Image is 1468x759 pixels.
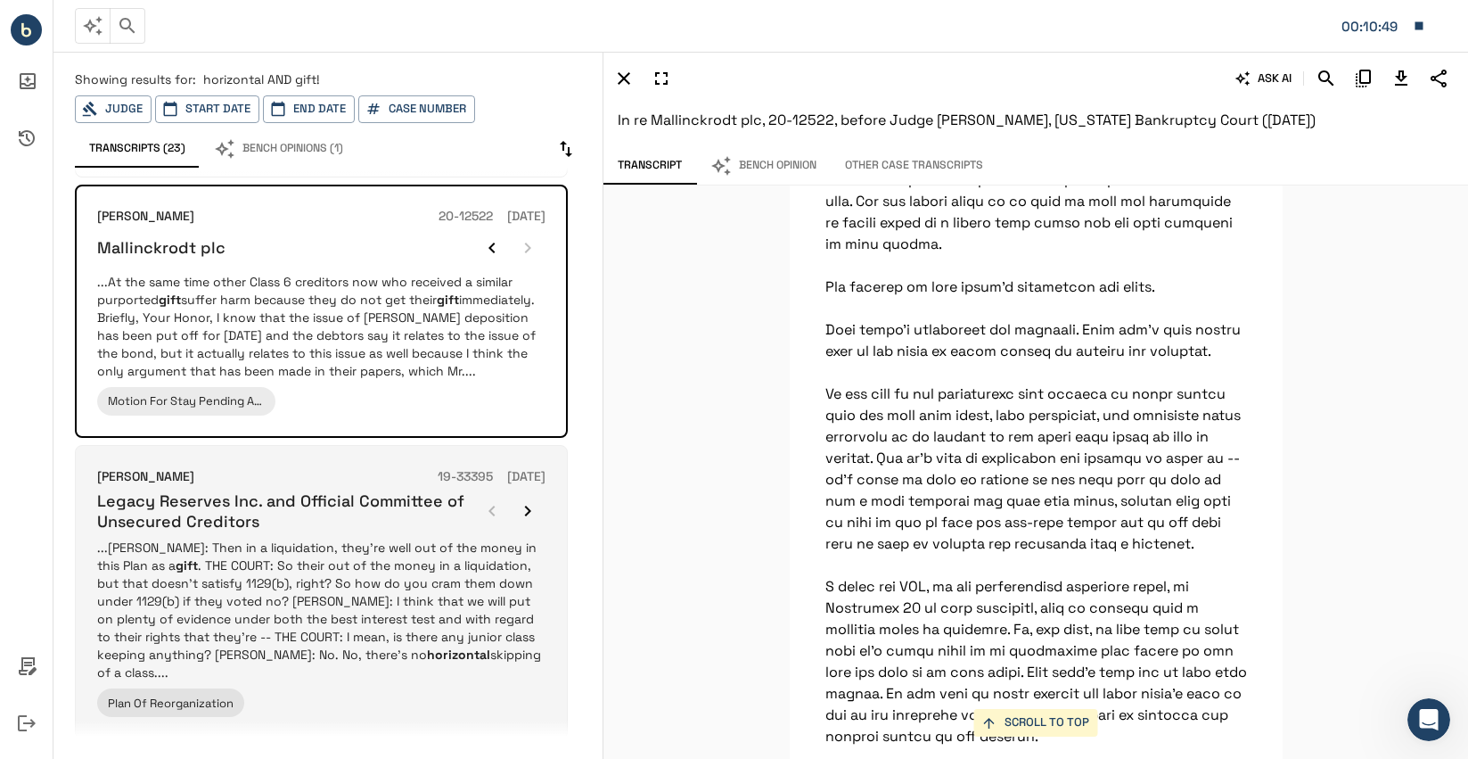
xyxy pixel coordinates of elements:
[1349,63,1379,94] button: Copy Citation
[200,130,357,168] button: Bench Opinions (1)
[108,696,234,711] span: Plan Of Reorganization
[176,557,198,573] em: gift
[108,393,284,408] span: Motion For Stay Pending Appeal
[437,292,459,308] em: gift
[97,491,474,532] h6: Legacy Reserves Inc. and Official Committee of Unsecured Creditors
[1333,7,1434,45] button: Matter: 107261.0001
[203,71,320,87] span: horizontal AND gift!
[75,130,200,168] button: Transcripts (23)
[1423,63,1454,94] button: Share Transcript
[1407,698,1450,741] iframe: Intercom live chat
[1232,63,1296,94] button: ASK AI
[427,647,490,663] em: horizontal
[97,207,194,227] h6: [PERSON_NAME]
[1311,63,1341,94] button: Search
[618,111,1316,129] span: In re Mallinckrodt plc, 20-12522, before Judge [PERSON_NAME], [US_STATE] Bankruptcy Court ([DATE])
[507,467,545,487] h6: [DATE]
[97,273,545,380] p: ...At the same time other Class 6 creditors now who received a similar purported suffer harm beca...
[159,292,181,308] em: gift
[1341,15,1404,38] div: Matter: 107261.0001
[97,467,194,487] h6: [PERSON_NAME]
[97,539,545,681] p: ...[PERSON_NAME]: Then in a liquidation, they're well out of the money in this Plan as a . THE CO...
[75,71,196,87] span: Showing results for:
[831,147,997,185] button: Other Case Transcripts
[974,709,1098,737] button: SCROLL TO TOP
[358,95,475,123] button: Case Number
[507,207,545,227] h6: [DATE]
[97,237,226,258] h6: Mallinckrodt plc
[155,95,259,123] button: Start Date
[75,95,152,123] button: Judge
[263,95,355,123] button: End Date
[696,147,831,185] button: Bench Opinion
[439,207,493,227] h6: 20-12522
[438,467,493,487] h6: 19-33395
[1386,63,1416,94] button: Download Transcript
[603,147,696,185] button: Transcript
